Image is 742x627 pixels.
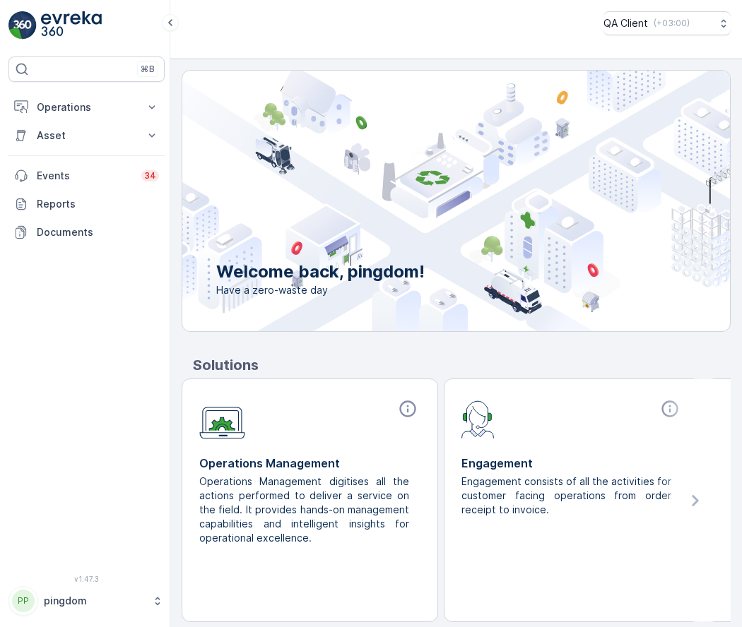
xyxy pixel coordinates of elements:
img: module-icon [461,399,495,438]
p: Asset [37,129,136,143]
span: v 1.47.3 [8,575,165,583]
p: 34 [144,170,156,181]
p: QA Client [603,16,648,30]
img: module-icon [199,399,245,439]
p: Reports [37,197,159,211]
button: PPpingdom [8,586,165,616]
span: Have a zero-waste day [216,283,425,297]
p: Documents [37,225,159,239]
p: Operations [37,100,136,114]
button: QA Client(+03:00) [603,11,731,35]
p: Solutions [193,354,731,376]
a: Documents [8,218,165,246]
div: PP [12,590,35,612]
p: Events [37,169,133,183]
p: pingdom [44,594,145,608]
p: Operations Management digitises all the actions performed to deliver a service on the field. It p... [199,474,409,545]
p: Engagement [461,455,683,472]
button: Asset [8,121,165,150]
img: logo [8,11,37,40]
p: Operations Management [199,455,420,472]
p: Welcome back, pingdom! [216,261,425,283]
img: logo_light-DOdMpM7g.png [41,11,102,40]
a: Events34 [8,162,165,190]
p: Engagement consists of all the activities for customer facing operations from order receipt to in... [461,474,671,517]
p: ⌘B [141,64,155,75]
a: Reports [8,190,165,218]
button: Operations [8,93,165,121]
img: city illustration [119,71,730,331]
p: ( +03:00 ) [654,18,690,29]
